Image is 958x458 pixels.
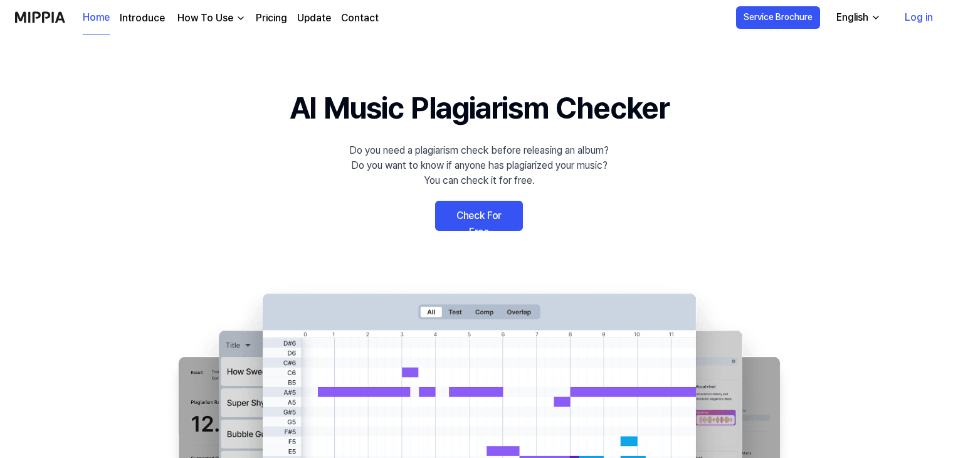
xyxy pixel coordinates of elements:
div: Do you need a plagiarism check before releasing an album? Do you want to know if anyone has plagi... [349,143,609,188]
button: How To Use [175,11,246,26]
a: Home [83,1,110,35]
a: Introduce [120,11,165,26]
button: Service Brochure [736,6,820,29]
a: Update [297,11,331,26]
div: How To Use [175,11,236,26]
a: Contact [341,11,379,26]
a: Check For Free [435,201,523,231]
h1: AI Music Plagiarism Checker [290,85,669,130]
img: down [236,13,246,23]
a: Pricing [256,11,287,26]
div: English [834,10,871,25]
button: English [826,5,888,30]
